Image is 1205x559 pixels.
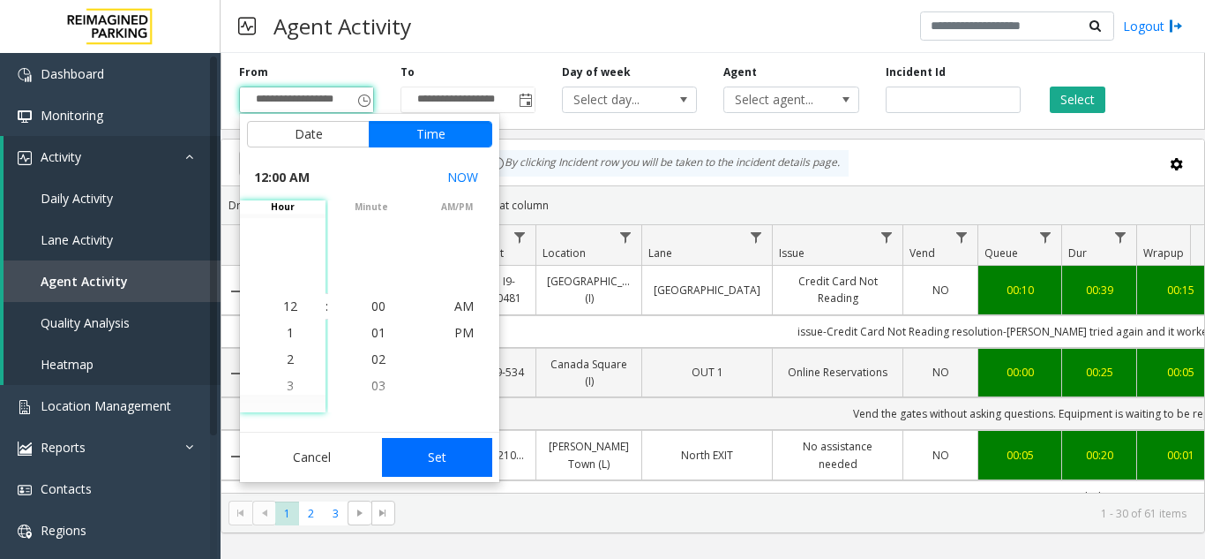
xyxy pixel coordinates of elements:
span: AM [454,298,474,314]
span: 03 [371,377,385,394]
span: Location Management [41,397,171,414]
a: 00:00 [989,364,1051,381]
a: 00:20 [1073,447,1126,464]
a: Lane Activity [4,219,221,261]
a: Location Filter Menu [614,225,638,249]
span: Select agent... [724,87,831,112]
label: From [239,64,268,80]
span: Toggle popup [354,87,373,112]
a: Quality Analysis [4,302,221,344]
a: Logout [1123,17,1183,35]
span: minute [328,200,414,214]
div: : [326,298,328,315]
a: NO [914,364,967,381]
a: NO [914,447,967,464]
a: Issue Filter Menu [875,225,899,249]
span: Monitoring [41,107,103,124]
a: Queue Filter Menu [1034,225,1058,249]
span: 3 [287,377,294,394]
a: Activity [4,136,221,178]
div: 00:10 [989,282,1051,298]
img: 'icon' [18,68,32,82]
a: OUT 1 [653,364,761,381]
span: Quality Analysis [41,314,130,331]
label: Agent [723,64,757,80]
a: Canada Square (I) [547,356,631,389]
img: 'icon' [18,400,32,414]
span: Location [543,246,586,261]
a: 00:25 [1073,364,1126,381]
div: Drag a column header and drop it here to group by that column [221,190,1204,221]
img: 'icon' [18,483,32,497]
span: Reports [41,439,86,456]
button: Time tab [369,121,492,147]
label: Day of week [562,64,631,80]
button: Set [382,438,493,477]
a: I9-534 [492,364,525,381]
img: logout [1169,17,1183,35]
a: [PERSON_NAME] Town (L) [547,438,631,472]
a: Collapse Details [221,366,250,381]
h3: Agent Activity [265,4,420,48]
span: Page 1 [275,502,299,525]
span: Go to the last page [376,506,390,520]
a: Heatmap [4,344,221,385]
a: North EXIT [653,447,761,464]
div: 00:05 [989,447,1051,464]
img: 'icon' [18,110,32,124]
span: NO [932,448,949,463]
a: I9-0481 [492,273,525,306]
span: Dur [1068,246,1087,261]
kendo-pager-info: 1 - 30 of 61 items [406,506,1186,521]
span: Activity [41,148,81,165]
a: Collapse Details [221,449,250,464]
img: 'icon' [18,442,32,456]
a: L21088000 [492,447,525,464]
button: Select [1050,87,1105,113]
a: 00:39 [1073,282,1126,298]
button: Date tab [247,121,370,147]
div: By clicking Incident row you will be taken to the incident details page. [482,150,849,177]
span: Agent Activity [41,273,128,290]
span: NO [932,365,949,380]
span: Go to the next page [353,506,367,520]
span: Regions [41,522,86,539]
span: 1 [287,324,294,341]
span: AM/PM [414,200,499,214]
span: PM [454,324,474,341]
span: Daily Activity [41,190,113,207]
span: Go to the next page [348,501,371,525]
span: Lane [648,246,672,261]
img: 'icon' [18,525,32,539]
a: Vend Filter Menu [950,225,974,249]
span: Go to the last page [371,501,395,525]
a: [GEOGRAPHIC_DATA] (I) [547,273,631,306]
span: hour [240,200,326,214]
div: Data table [221,225,1204,493]
button: Select now [440,162,485,193]
button: Cancel [247,438,377,477]
span: Heatmap [41,356,94,373]
span: 2 [287,351,294,367]
span: Toggle popup [515,87,535,112]
a: Credit Card Not Reading [783,273,892,306]
a: Lot Filter Menu [508,225,532,249]
span: NO [932,283,949,298]
span: 12:00 AM [254,165,310,190]
span: Queue [984,246,1018,261]
span: Vend [909,246,935,261]
span: Page 3 [324,502,348,525]
span: 01 [371,324,385,341]
a: Lane Filter Menu [745,225,768,249]
span: Select day... [563,87,670,112]
span: Page 2 [299,502,323,525]
span: Issue [779,246,805,261]
span: Lane Activity [41,231,113,248]
span: 00 [371,298,385,314]
span: Dashboard [41,65,104,82]
span: Wrapup [1143,246,1184,261]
